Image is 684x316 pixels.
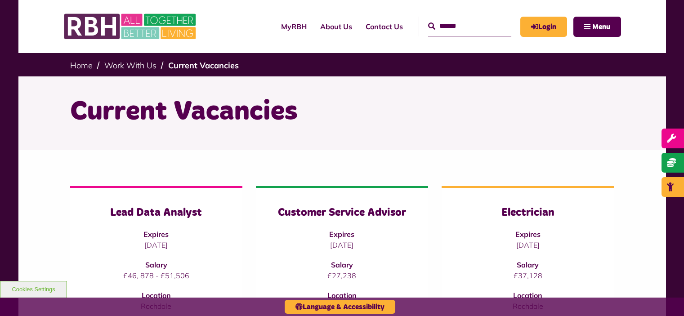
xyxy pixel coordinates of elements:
a: Work With Us [104,60,156,71]
strong: Location [142,291,171,300]
h1: Current Vacancies [70,94,614,129]
strong: Salary [517,260,539,269]
iframe: Netcall Web Assistant for live chat [644,276,684,316]
span: Menu [592,23,610,31]
strong: Expires [515,230,541,239]
strong: Salary [331,260,353,269]
button: Language & Accessibility [285,300,395,314]
strong: Expires [143,230,169,239]
h3: Electrician [460,206,596,220]
a: Contact Us [359,14,410,39]
a: Current Vacancies [168,60,239,71]
p: £27,238 [274,270,410,281]
a: About Us [313,14,359,39]
button: Navigation [573,17,621,37]
strong: Location [513,291,542,300]
a: Home [70,60,93,71]
h3: Customer Service Advisor [274,206,410,220]
h3: Lead Data Analyst [88,206,224,220]
strong: Expires [329,230,354,239]
p: [DATE] [460,240,596,250]
img: RBH [63,9,198,44]
p: [DATE] [274,240,410,250]
strong: Location [327,291,357,300]
strong: Salary [145,260,167,269]
p: [DATE] [88,240,224,250]
p: £46, 878 - £51,506 [88,270,224,281]
a: MyRBH [274,14,313,39]
a: MyRBH [520,17,567,37]
p: £37,128 [460,270,596,281]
